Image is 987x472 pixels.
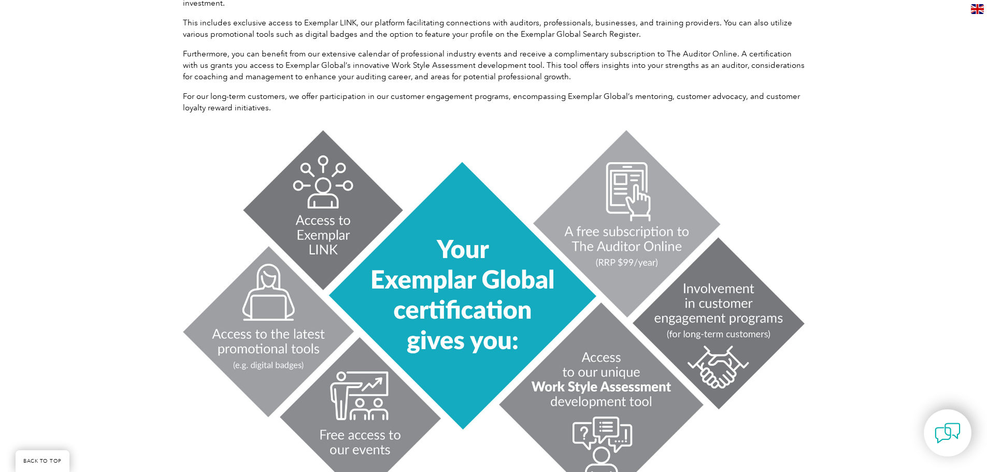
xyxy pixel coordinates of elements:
[935,420,961,446] img: contact-chat.png
[183,91,805,113] p: For our long-term customers, we offer participation in our customer engagement programs, encompas...
[971,4,984,14] img: en
[183,17,805,40] p: This includes exclusive access to Exemplar LINK, our platform facilitating connections with audit...
[183,48,805,82] p: Furthermore, you can benefit from our extensive calendar of professional industry events and rece...
[16,450,69,472] a: BACK TO TOP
